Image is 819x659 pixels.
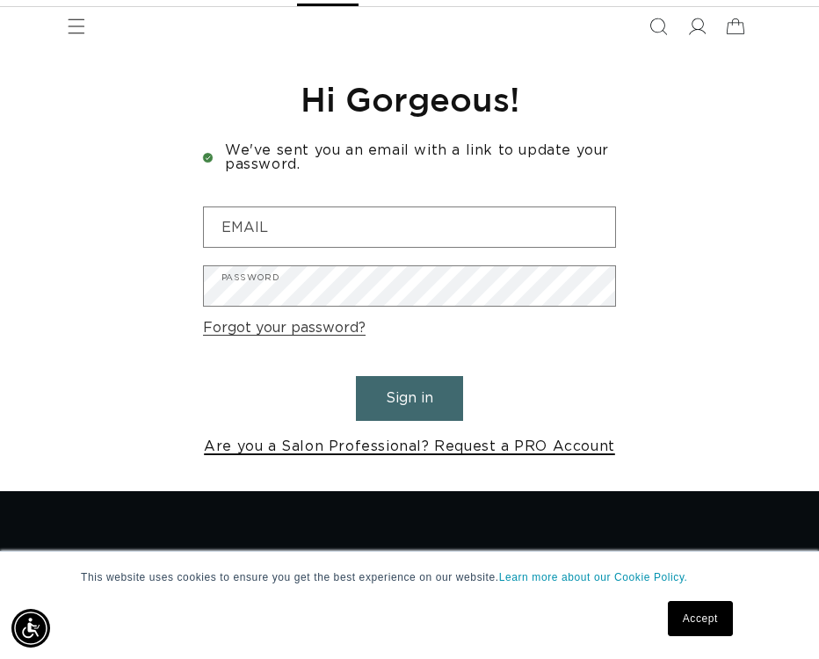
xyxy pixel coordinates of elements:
[204,434,615,460] a: Are you a Salon Professional? Request a PRO Account
[203,143,616,171] h3: We've sent you an email with a link to update your password.
[203,77,616,120] h1: Hi Gorgeous!
[203,315,366,341] a: Forgot your password?
[499,571,688,583] a: Learn more about our Cookie Policy.
[204,207,615,247] input: Email
[581,469,819,659] iframe: Chat Widget
[356,376,463,421] button: Sign in
[57,7,96,46] summary: Menu
[639,7,678,46] summary: Search
[81,569,738,585] p: This website uses cookies to ensure you get the best experience on our website.
[11,609,50,648] div: Accessibility Menu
